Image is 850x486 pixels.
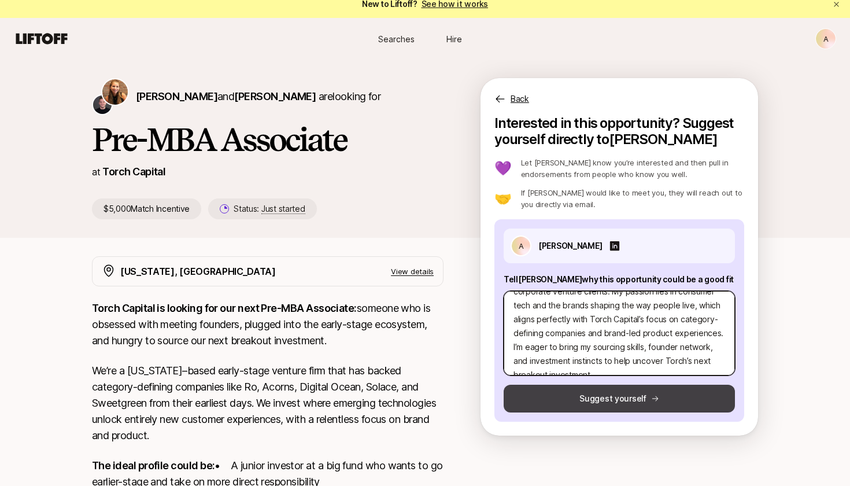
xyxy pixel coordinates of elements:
[92,198,201,219] p: $5,000 Match Incentive
[234,90,316,102] span: [PERSON_NAME]
[521,187,744,210] p: If [PERSON_NAME] would like to meet you, they will reach out to you directly via email.
[92,302,357,314] strong: Torch Capital is looking for our next Pre-MBA Associate:
[511,92,529,106] p: Back
[519,239,524,253] p: A
[234,202,305,216] p: Status:
[217,90,316,102] span: and
[504,273,735,286] p: Tell [PERSON_NAME] why this opportunity could be a good fit
[92,122,444,157] h1: Pre-MBA Associate
[494,115,744,148] p: Interested in this opportunity? Suggest yourself directly to [PERSON_NAME]
[378,33,415,45] span: Searches
[92,363,444,444] p: We’re a [US_STATE]–based early-stage venture firm that has backed category-defining companies lik...
[136,89,380,105] p: are looking for
[102,165,165,178] a: Torch Capital
[425,28,483,50] a: Hire
[538,239,602,253] p: [PERSON_NAME]
[136,90,217,102] span: [PERSON_NAME]
[504,291,735,375] textarea: I’ve been immersed in the startup and venture ecosystem for the past three years since graduating...
[494,192,512,205] p: 🤝
[92,459,215,472] strong: The ideal profile could be:
[102,79,128,105] img: Katie Reiner
[120,264,276,279] p: [US_STATE], [GEOGRAPHIC_DATA]
[391,266,434,277] p: View details
[494,161,512,175] p: 💜
[261,204,305,214] span: Just started
[446,33,462,45] span: Hire
[521,157,744,180] p: Let [PERSON_NAME] know you’re interested and then pull in endorsements from people who know you w...
[92,164,100,179] p: at
[92,300,444,349] p: someone who is obsessed with meeting founders, plugged into the early-stage ecosystem, and hungry...
[504,385,735,413] button: Suggest yourself
[93,95,112,114] img: Christopher Harper
[823,32,829,46] p: A
[815,28,836,49] button: A
[367,28,425,50] a: Searches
